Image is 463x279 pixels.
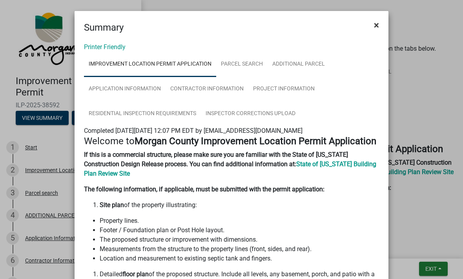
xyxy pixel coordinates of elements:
[100,201,124,209] strong: Site plan
[84,52,216,77] a: Improvement Location Permit Application
[84,185,324,193] strong: The following information, if applicable, must be submitted with the permit application:
[100,216,379,226] li: Property lines.
[84,43,126,51] a: Printer Friendly
[368,14,385,36] button: Close
[100,254,379,263] li: Location and measurement to existing septic tank and fingers.
[248,77,319,102] a: Project Information
[100,244,379,254] li: Measurements from the structure to the property lines (front, sides, and rear).
[166,77,248,102] a: Contractor Information
[201,101,300,127] a: Inspector Corrections Upload
[84,160,376,177] a: State of [US_STATE] Building Plan Review Site
[84,77,166,102] a: Application Information
[100,226,379,235] li: Footer / Foundation plan or Post Hole layout.
[84,136,379,147] h4: Welcome to
[84,127,303,134] span: Completed [DATE][DATE] 12:07 PM EDT by [EMAIL_ADDRESS][DOMAIN_NAME]
[84,101,201,127] a: Residential Inspection Requirements
[374,20,379,31] span: ×
[84,20,124,35] h4: Summary
[100,200,379,210] li: of the property illustrating:
[84,151,348,168] strong: If this is a commercial structure, please make sure you are familiar with the State of [US_STATE]...
[122,270,149,278] strong: floor plan
[100,235,379,244] li: The proposed structure or improvement with dimensions.
[135,136,376,147] strong: Morgan County Improvement Location Permit Application
[216,52,268,77] a: Parcel search
[268,52,330,77] a: ADDITIONAL PARCEL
